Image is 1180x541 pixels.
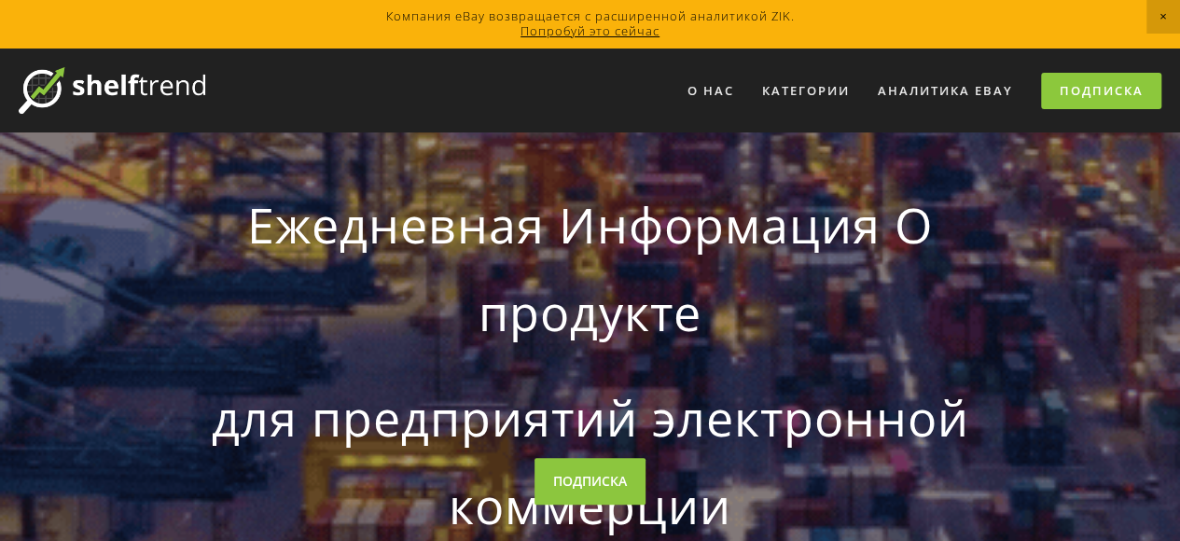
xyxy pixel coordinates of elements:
[534,458,646,504] a: Подписка
[675,76,746,106] a: О нас
[866,76,1025,106] a: Аналитика eBay
[1041,73,1161,109] a: Подписка
[19,67,205,114] img: Рыночный тренд
[174,181,1006,355] strong: Ежедневная Информация О продукте
[750,76,862,106] div: Категории
[521,22,659,39] a: Попробуй это сейчас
